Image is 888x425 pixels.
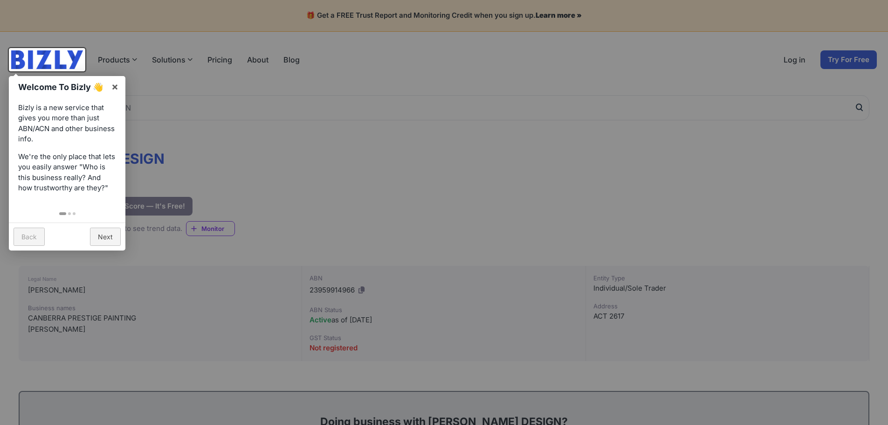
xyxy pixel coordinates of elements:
[90,228,121,246] a: Next
[14,228,45,246] a: Back
[18,103,116,145] p: Bizly is a new service that gives you more than just ABN/ACN and other business info.
[18,81,106,93] h1: Welcome To Bizly 👋
[18,152,116,194] p: We're the only place that lets you easily answer "Who is this business really? And how trustworth...
[104,76,125,97] a: ×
